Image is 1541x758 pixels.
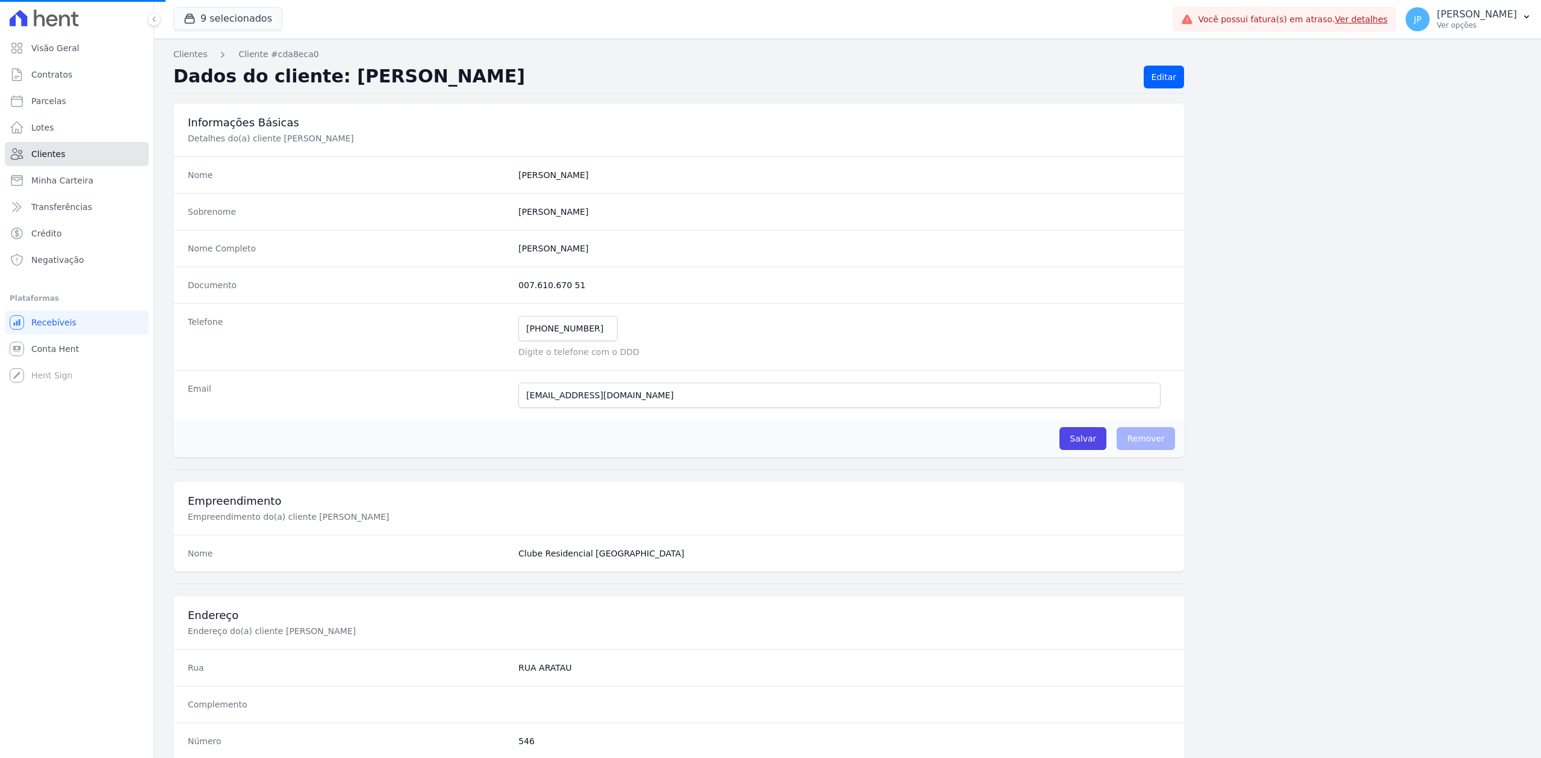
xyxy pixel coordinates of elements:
[188,511,592,523] p: Empreendimento do(a) cliente [PERSON_NAME]
[1414,15,1422,23] span: JP
[188,698,509,710] dt: Complemento
[5,63,149,87] a: Contratos
[518,206,1170,218] dd: [PERSON_NAME]
[5,310,149,334] a: Recebíveis
[188,383,509,408] dt: Email
[188,242,509,254] dt: Nome Completo
[188,206,509,218] dt: Sobrenome
[5,168,149,193] a: Minha Carteira
[31,148,65,160] span: Clientes
[188,169,509,181] dt: Nome
[188,116,1170,130] h3: Informações Básicas
[5,221,149,245] a: Crédito
[173,7,282,30] button: 9 selecionados
[10,291,144,306] div: Plataformas
[188,608,1170,623] h3: Endereço
[188,625,592,637] p: Endereço do(a) cliente [PERSON_NAME]
[31,343,79,355] span: Conta Hent
[188,662,509,674] dt: Rua
[31,95,66,107] span: Parcelas
[5,142,149,166] a: Clientes
[1144,66,1184,88] a: Editar
[31,122,54,134] span: Lotes
[518,242,1170,254] dd: [PERSON_NAME]
[188,132,592,144] p: Detalhes do(a) cliente [PERSON_NAME]
[173,66,1134,88] h2: Dados do cliente: [PERSON_NAME]
[1059,427,1106,450] input: Salvar
[188,547,509,559] dt: Nome
[5,116,149,140] a: Lotes
[5,36,149,60] a: Visão Geral
[31,316,76,328] span: Recebíveis
[5,89,149,113] a: Parcelas
[188,735,509,747] dt: Número
[238,48,318,61] a: Cliente #cda8eca0
[1437,20,1517,30] p: Ver opções
[31,227,62,239] span: Crédito
[5,195,149,219] a: Transferências
[5,337,149,361] a: Conta Hent
[5,248,149,272] a: Negativação
[1437,8,1517,20] p: [PERSON_NAME]
[188,316,509,358] dt: Telefone
[518,662,1170,674] dd: RUA ARATAU
[1198,13,1388,26] span: Você possui fatura(s) em atraso.
[518,279,1170,291] dd: 007.610.670 51
[173,48,1522,61] nav: Breadcrumb
[518,735,1170,747] dd: 546
[188,494,1170,508] h3: Empreendimento
[1117,427,1175,450] span: Remover
[188,279,509,291] dt: Documento
[31,69,72,81] span: Contratos
[518,346,1170,358] p: Digite o telefone com o DDD
[518,169,1170,181] dd: [PERSON_NAME]
[1335,14,1388,24] a: Ver detalhes
[31,201,92,213] span: Transferências
[31,174,93,186] span: Minha Carteira
[31,42,79,54] span: Visão Geral
[518,547,1170,559] dd: Clube Residencial [GEOGRAPHIC_DATA]
[31,254,84,266] span: Negativação
[173,48,207,61] a: Clientes
[1396,2,1541,36] button: JP [PERSON_NAME] Ver opções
